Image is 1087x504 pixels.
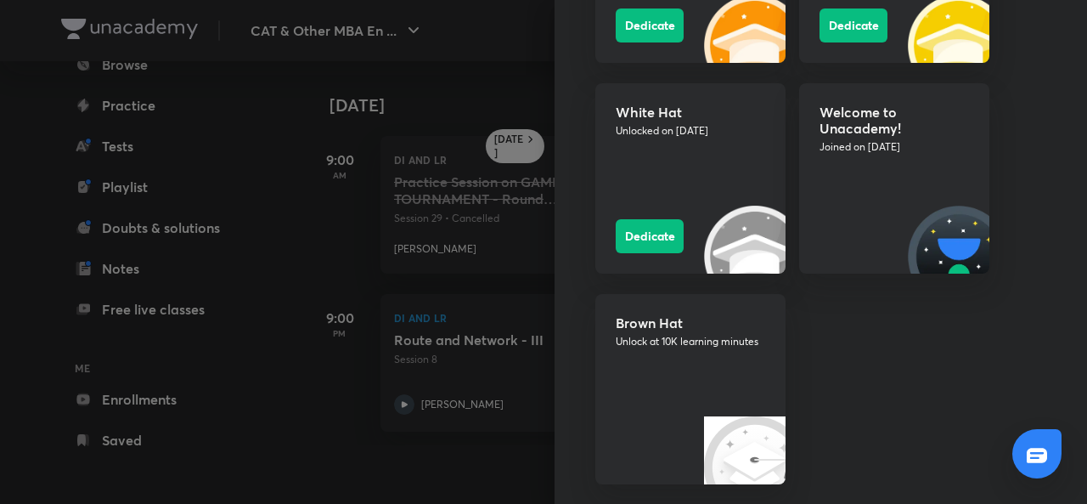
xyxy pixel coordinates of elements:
[819,8,887,42] button: Dedicate
[704,206,806,308] img: White Hat
[616,8,684,42] button: Dedicate
[819,104,969,136] h5: Welcome to Unacademy!
[616,123,765,139] p: Unlocked on [DATE]
[616,334,765,349] p: Unlock at 10K learning minutes
[819,139,969,155] p: Joined on [DATE]
[616,219,684,253] button: Dedicate
[616,104,765,120] h5: White Hat
[616,314,765,331] h5: Brown Hat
